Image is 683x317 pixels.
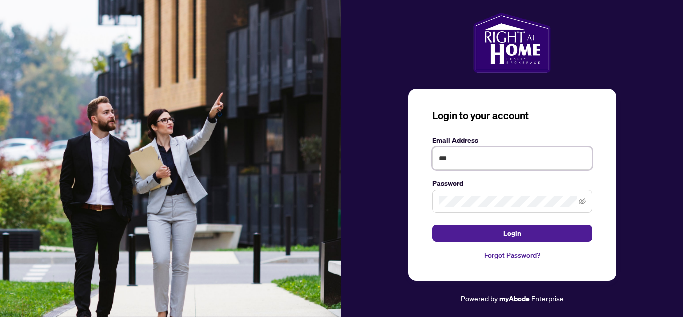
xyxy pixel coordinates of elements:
span: Login [503,225,521,241]
label: Password [432,178,592,189]
span: Powered by [461,294,498,303]
h3: Login to your account [432,109,592,123]
label: Email Address [432,135,592,146]
button: Login [432,225,592,242]
span: eye-invisible [579,198,586,205]
a: myAbode [499,293,530,304]
img: ma-logo [473,13,551,73]
a: Forgot Password? [432,250,592,261]
span: Enterprise [531,294,564,303]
